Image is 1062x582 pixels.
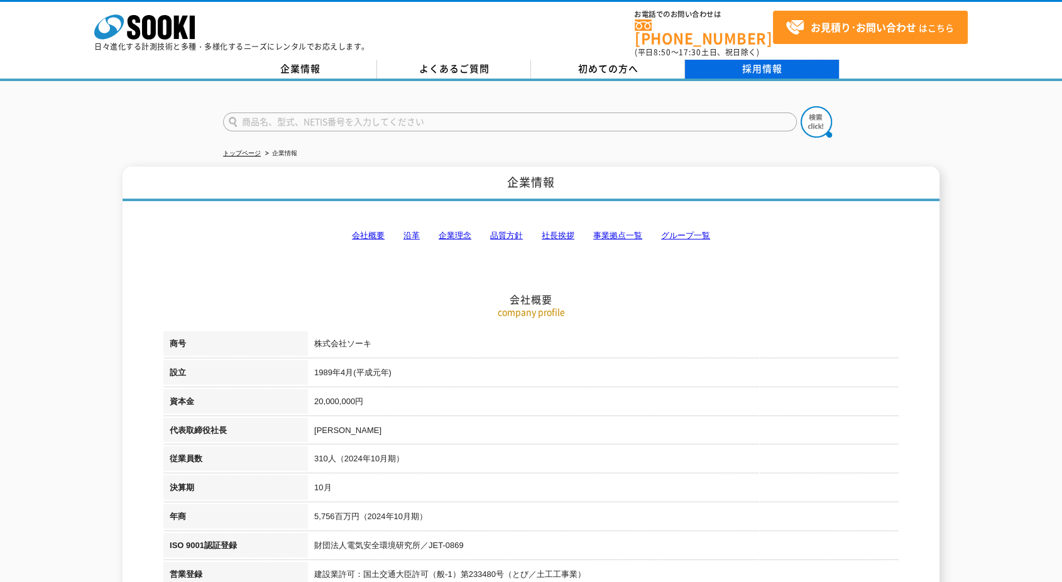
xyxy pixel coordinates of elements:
[163,389,308,418] th: 資本金
[163,418,308,447] th: 代表取締役社長
[786,18,954,37] span: はこちら
[352,231,385,240] a: 会社概要
[223,113,797,131] input: 商品名、型式、NETIS番号を入力してください
[635,47,759,58] span: (平日 ～ 土日、祝日除く)
[635,19,773,45] a: [PHONE_NUMBER]
[163,533,308,562] th: ISO 9001認証登録
[593,231,642,240] a: 事業拠点一覧
[223,150,261,156] a: トップページ
[163,475,308,504] th: 決算期
[308,475,899,504] td: 10月
[635,11,773,18] span: お電話でのお問い合わせは
[308,360,899,389] td: 1989年4月(平成元年)
[308,504,899,533] td: 5,756百万円（2024年10月期）
[308,389,899,418] td: 20,000,000円
[163,167,899,306] h2: 会社概要
[654,47,671,58] span: 8:50
[531,60,685,79] a: 初めての方へ
[490,231,523,240] a: 品質方針
[377,60,531,79] a: よくあるご質問
[439,231,471,240] a: 企業理念
[773,11,968,44] a: お見積り･お問い合わせはこちら
[308,418,899,447] td: [PERSON_NAME]
[403,231,420,240] a: 沿革
[578,62,638,75] span: 初めての方へ
[308,331,899,360] td: 株式会社ソーキ
[163,446,308,475] th: 従業員数
[661,231,710,240] a: グループ一覧
[308,446,899,475] td: 310人（2024年10月期）
[123,167,939,201] h1: 企業情報
[163,504,308,533] th: 年商
[163,305,899,319] p: company profile
[679,47,701,58] span: 17:30
[263,147,297,160] li: 企業情報
[685,60,839,79] a: 採用情報
[223,60,377,79] a: 企業情報
[308,533,899,562] td: 財団法人電気安全環境研究所／JET-0869
[163,360,308,389] th: 設立
[94,43,370,50] p: 日々進化する計測技術と多種・多様化するニーズにレンタルでお応えします。
[801,106,832,138] img: btn_search.png
[811,19,916,35] strong: お見積り･お問い合わせ
[542,231,574,240] a: 社長挨拶
[163,331,308,360] th: 商号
